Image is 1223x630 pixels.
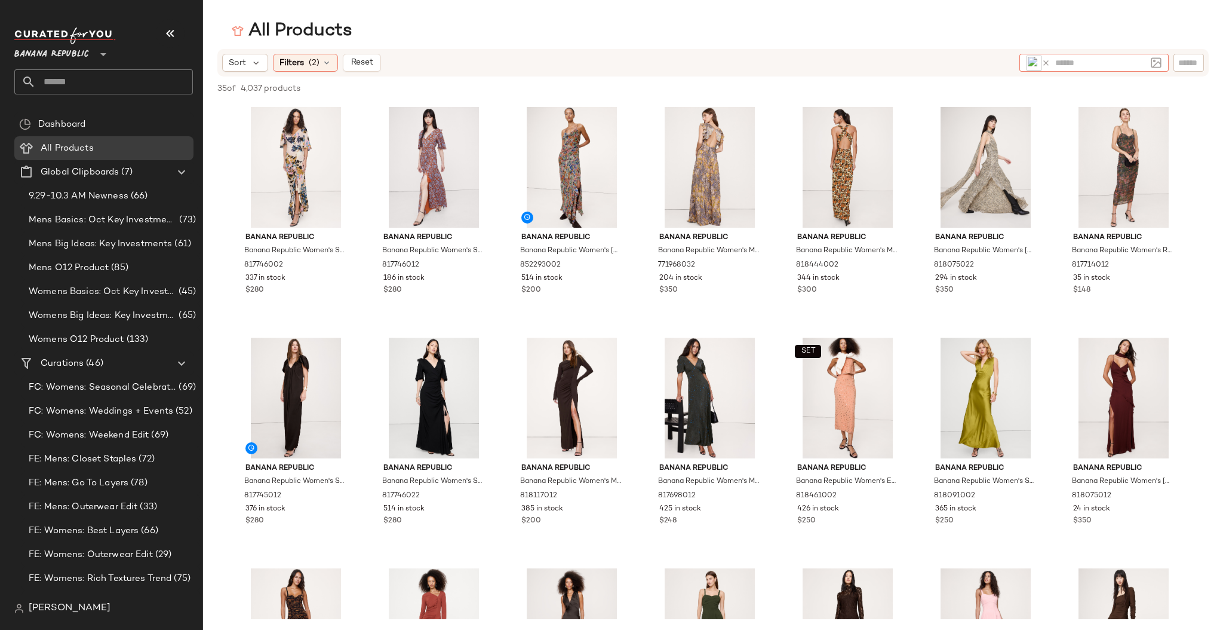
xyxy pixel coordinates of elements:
span: Banana Republic Women's Stretch-Crepe Flutter-Sleeve Maxi Dress Lilac Floral Paisley Size 12 [382,246,483,256]
span: [PERSON_NAME] [29,601,110,616]
span: (133) [124,333,149,347]
span: (2) [309,57,319,69]
span: 344 in stock [797,273,840,284]
span: FC: Womens: Weddings + Events [29,405,173,418]
span: Banana Republic Women's Ruched Mesh Corset Midi Dress Green Camo Splatter Size 0 [1072,246,1173,256]
span: FC: Womens: Seasonal Celebrations [29,381,176,394]
span: FE: Womens: Outerwear Edit [29,548,153,562]
span: FE: Womens: Suede & Leather Trend [29,596,177,610]
span: Banana Republic [935,233,1036,243]
img: cn59954932.jpg [1064,338,1184,458]
span: (85) [109,261,128,275]
span: Banana Republic Women's Stretch-Crepe Flutter-Sleeve Maxi Dress Ivory Floral Graphic Size 2 [244,246,345,256]
span: 35 in stock [1073,273,1110,284]
span: Banana Republic [659,463,760,474]
span: Filters [279,57,304,69]
img: cn59695185.jpg [1064,107,1184,228]
span: $148 [1073,285,1090,296]
span: (66) [139,524,158,538]
span: Banana Republic Women's [PERSON_NAME] Maxi Dress With Scarf Redwood Canopy Burgundy Size 4 [1072,476,1173,487]
span: (52) [173,405,192,418]
span: (69) [176,381,196,394]
span: (18) [177,596,196,610]
span: (61) [172,237,191,251]
span: FE: Mens: Go To Layers [29,476,128,490]
span: 817698012 [658,491,696,501]
span: $350 [1073,516,1092,527]
span: All Products [41,142,94,155]
img: cn59754934.jpg [374,107,494,228]
span: (7) [119,166,132,179]
img: cfy_white_logo.C9jOOHJF.svg [14,27,116,44]
span: 817745012 [244,491,281,501]
span: (73) [177,213,196,227]
span: 818075012 [1072,491,1111,501]
span: Banana Republic [383,233,484,243]
span: Banana Republic [1073,233,1174,243]
span: $280 [383,285,402,296]
span: Womens Basics: Oct Key Investments [29,285,176,299]
span: Banana Republic Women's Matte Jersey Ruched Maxi Dress Ganache Brown Size XS [520,476,621,487]
img: svg%3e [19,118,31,130]
span: Banana Republic [383,463,484,474]
span: FE: Mens: Closet Staples [29,452,136,466]
span: Banana Republic [521,463,622,474]
span: (72) [136,452,155,466]
span: 204 in stock [659,273,702,284]
span: 376 in stock [245,504,285,515]
span: 9.29-10.3 AM Newness [29,189,128,203]
button: SET [795,345,821,358]
span: $250 [935,516,954,527]
img: cn59809054.jpg [236,107,356,228]
span: 425 in stock [659,504,701,515]
span: (46) [84,357,103,371]
span: $248 [659,516,677,527]
span: $350 [659,285,678,296]
span: (29) [153,548,172,562]
span: $200 [521,516,541,527]
span: Banana Republic [797,463,898,474]
span: Banana Republic [14,41,89,62]
img: cn60627007.jpg [650,338,770,458]
img: cn60685611.jpg [788,338,908,458]
span: (66) [128,189,148,203]
span: (45) [176,285,196,299]
span: Banana Republic [797,233,898,243]
span: FE: Mens: Outerwear Edit [29,500,137,514]
span: 514 in stock [383,504,425,515]
span: 24 in stock [1073,504,1110,515]
span: Dashboard [38,118,85,131]
span: (69) [149,429,168,442]
span: 337 in stock [245,273,285,284]
span: Banana Republic [1073,463,1174,474]
span: Womens O12 Product [29,333,124,347]
img: cn60629212.jpg [926,338,1046,458]
span: 385 in stock [521,504,563,515]
span: SET [800,347,815,356]
img: svg%3e [232,25,244,37]
span: Curations [41,357,84,371]
span: 818117012 [520,491,557,501]
span: Banana Republic Women's Matte Silk Open-Back Maxi Dress Pastel Splatter Print Size 0 [658,246,759,256]
img: cn60265322.jpg [650,107,770,228]
span: Banana Republic Women's [PERSON_NAME] Maxi Dress With Scarf Beige Floral Paisley Petite Size 8 [934,246,1035,256]
span: (78) [128,476,148,490]
img: cn60604172.jpg [788,107,908,228]
span: Banana Republic Women's Matte Silk Maxi Dress Forest Green Leopard Size 12 [658,476,759,487]
span: Banana Republic Women's [PERSON_NAME]-Neck Maxi Dress Pink Wildflower Size 16 [520,246,621,256]
span: 4,037 products [241,82,300,95]
span: Banana Republic [659,233,760,243]
span: Banana Republic [521,233,622,243]
span: FE: Womens: Best Layers [29,524,139,538]
span: Global Clipboards [41,166,119,179]
span: Banana Republic Women's Stretch-Crepe Flutter-Sleeve Maxi Dress Black Size 2 [382,476,483,487]
span: Banana Republic Women's Stretch-Satin Cross-Back Maxi Dress Gilded Green Petite Size 2 [934,476,1035,487]
span: 817746002 [244,260,283,271]
span: Reset [350,58,373,68]
span: Banana Republic [245,463,346,474]
span: 771968032 [658,260,695,271]
img: edfbd805-53e1-4757-9012-50b74d70a45c [1027,56,1041,71]
span: FE: Womens: Rich Textures Trend [29,572,171,586]
span: 817746022 [382,491,420,501]
span: 514 in stock [521,273,563,284]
